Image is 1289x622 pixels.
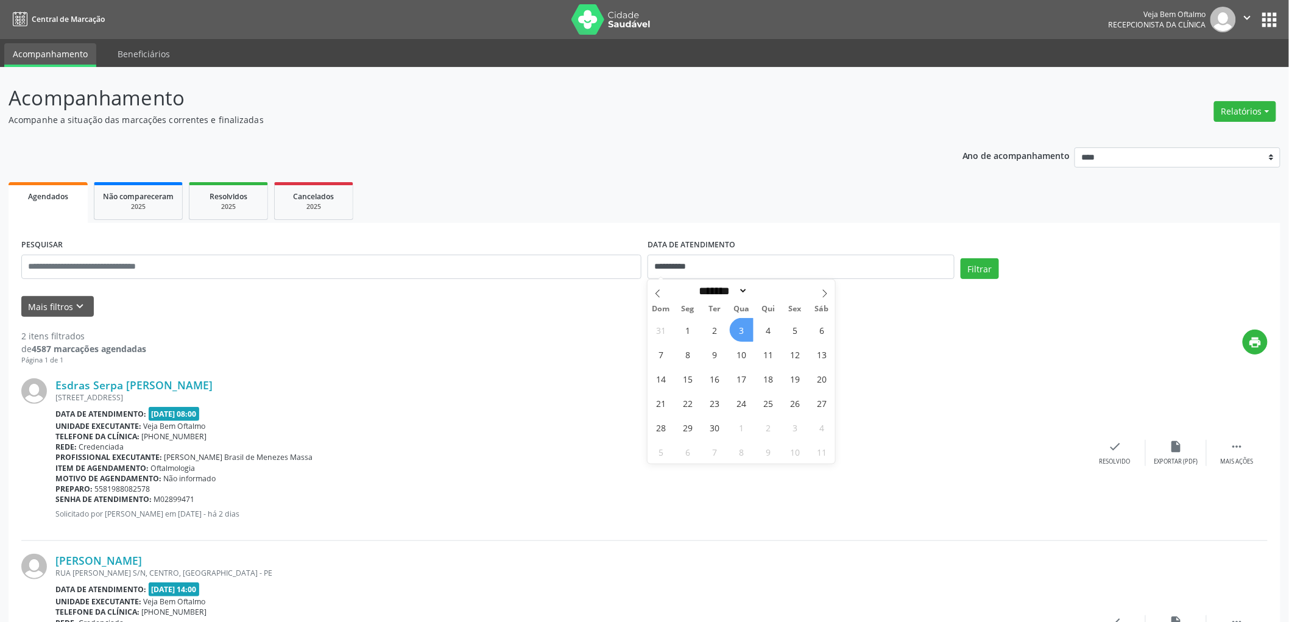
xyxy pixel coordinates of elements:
span: Sex [782,305,808,313]
span: Veja Bem Oftalmo [144,596,206,607]
span: Outubro 1, 2025 [730,415,754,439]
select: Month [695,284,749,297]
span: Central de Marcação [32,14,105,24]
div: Exportar (PDF) [1154,458,1198,466]
span: Outubro 4, 2025 [810,415,834,439]
b: Telefone da clínica: [55,431,139,442]
span: Agosto 31, 2025 [649,318,673,342]
span: Outubro 9, 2025 [757,440,780,464]
a: Esdras Serpa [PERSON_NAME] [55,378,213,392]
span: [DATE] 08:00 [149,407,200,421]
span: Outubro 7, 2025 [703,440,727,464]
span: Outubro 2, 2025 [757,415,780,439]
div: Veja Bem Oftalmo [1109,9,1206,19]
div: RUA [PERSON_NAME] S/N, CENTRO, [GEOGRAPHIC_DATA] - PE [55,568,1085,578]
span: Setembro 4, 2025 [757,318,780,342]
span: Agendados [28,191,68,202]
span: Setembro 23, 2025 [703,391,727,415]
span: Cancelados [294,191,334,202]
span: Setembro 6, 2025 [810,318,834,342]
span: Setembro 12, 2025 [783,342,807,366]
b: Preparo: [55,484,93,494]
span: Setembro 10, 2025 [730,342,754,366]
button: apps [1259,9,1280,30]
span: Setembro 20, 2025 [810,367,834,391]
span: [PHONE_NUMBER] [142,607,207,617]
span: Setembro 8, 2025 [676,342,700,366]
span: Dom [648,305,674,313]
b: Profissional executante: [55,452,162,462]
div: 2 itens filtrados [21,330,146,342]
button: Mais filtroskeyboard_arrow_down [21,296,94,317]
span: Outubro 6, 2025 [676,440,700,464]
span: Resolvidos [210,191,247,202]
span: Outubro 8, 2025 [730,440,754,464]
i:  [1231,440,1244,453]
span: Setembro 1, 2025 [676,318,700,342]
span: Setembro 30, 2025 [703,415,727,439]
span: Setembro 19, 2025 [783,367,807,391]
label: PESQUISAR [21,236,63,255]
a: [PERSON_NAME] [55,554,142,567]
p: Ano de acompanhamento [962,147,1070,163]
div: Resolvido [1100,458,1131,466]
span: Recepcionista da clínica [1109,19,1206,30]
span: Setembro 9, 2025 [703,342,727,366]
b: Item de agendamento: [55,463,149,473]
span: [DATE] 14:00 [149,582,200,596]
div: Mais ações [1221,458,1254,466]
span: Setembro 11, 2025 [757,342,780,366]
b: Senha de atendimento: [55,494,152,504]
span: Setembro 24, 2025 [730,391,754,415]
span: Qua [728,305,755,313]
button: Relatórios [1214,101,1276,122]
p: Acompanhe a situação das marcações correntes e finalizadas [9,113,899,126]
span: Setembro 15, 2025 [676,367,700,391]
a: Central de Marcação [9,9,105,29]
span: Setembro 5, 2025 [783,318,807,342]
b: Rede: [55,442,77,452]
button: Filtrar [961,258,999,279]
span: Setembro 22, 2025 [676,391,700,415]
div: Página 1 de 1 [21,355,146,366]
span: Não compareceram [103,191,174,202]
span: Setembro 3, 2025 [730,318,754,342]
span: Outubro 5, 2025 [649,440,673,464]
i: print [1249,336,1262,349]
span: 5581988082578 [95,484,150,494]
span: Não informado [164,473,216,484]
span: Setembro 13, 2025 [810,342,834,366]
span: Outubro 10, 2025 [783,440,807,464]
label: DATA DE ATENDIMENTO [648,236,735,255]
div: [STREET_ADDRESS] [55,392,1085,403]
span: [PHONE_NUMBER] [142,431,207,442]
span: [PERSON_NAME] Brasil de Menezes Massa [164,452,313,462]
span: Setembro 14, 2025 [649,367,673,391]
p: Acompanhamento [9,83,899,113]
span: Oftalmologia [151,463,196,473]
span: Sáb [808,305,835,313]
span: Setembro 28, 2025 [649,415,673,439]
button:  [1236,7,1259,32]
img: img [1210,7,1236,32]
i: keyboard_arrow_down [74,300,87,313]
b: Telefone da clínica: [55,607,139,617]
b: Motivo de agendamento: [55,473,161,484]
i: insert_drive_file [1170,440,1183,453]
span: Setembro 26, 2025 [783,391,807,415]
span: Setembro 25, 2025 [757,391,780,415]
button: print [1243,330,1268,355]
div: 2025 [103,202,174,211]
span: Seg [674,305,701,313]
span: Setembro 21, 2025 [649,391,673,415]
span: Credenciada [79,442,124,452]
a: Beneficiários [109,43,178,65]
span: Ter [701,305,728,313]
span: Setembro 18, 2025 [757,367,780,391]
i: check [1109,440,1122,453]
a: Acompanhamento [4,43,96,67]
b: Data de atendimento: [55,584,146,595]
img: img [21,554,47,579]
span: Setembro 29, 2025 [676,415,700,439]
span: Outubro 3, 2025 [783,415,807,439]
